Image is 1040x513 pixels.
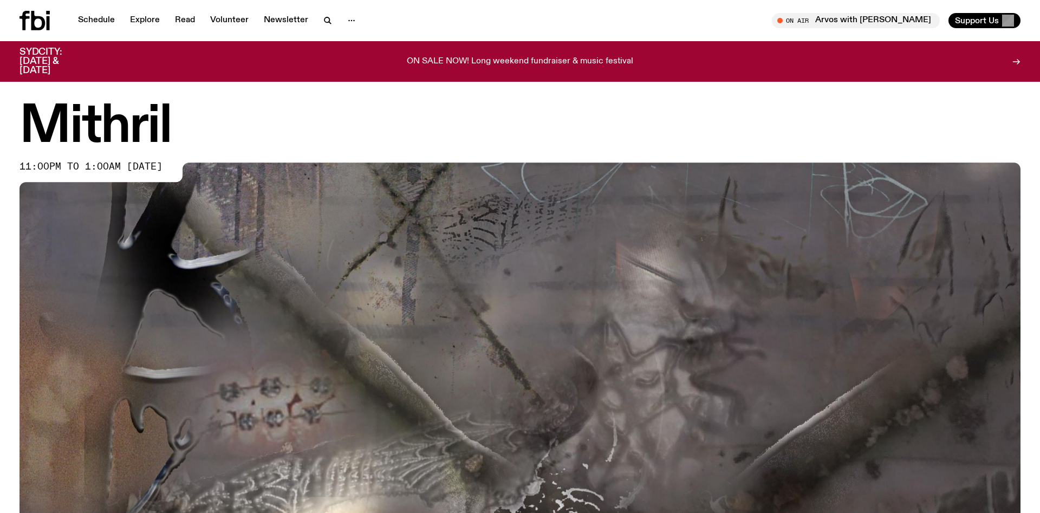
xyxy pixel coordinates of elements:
[19,163,162,171] span: 11:00pm to 1:00am [DATE]
[123,13,166,28] a: Explore
[71,13,121,28] a: Schedule
[407,57,633,67] p: ON SALE NOW! Long weekend fundraiser & music festival
[168,13,201,28] a: Read
[204,13,255,28] a: Volunteer
[772,13,940,28] button: On AirArvos with [PERSON_NAME]
[948,13,1020,28] button: Support Us
[19,48,89,75] h3: SYDCITY: [DATE] & [DATE]
[257,13,315,28] a: Newsletter
[955,16,999,25] span: Support Us
[19,103,1020,152] h1: Mithril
